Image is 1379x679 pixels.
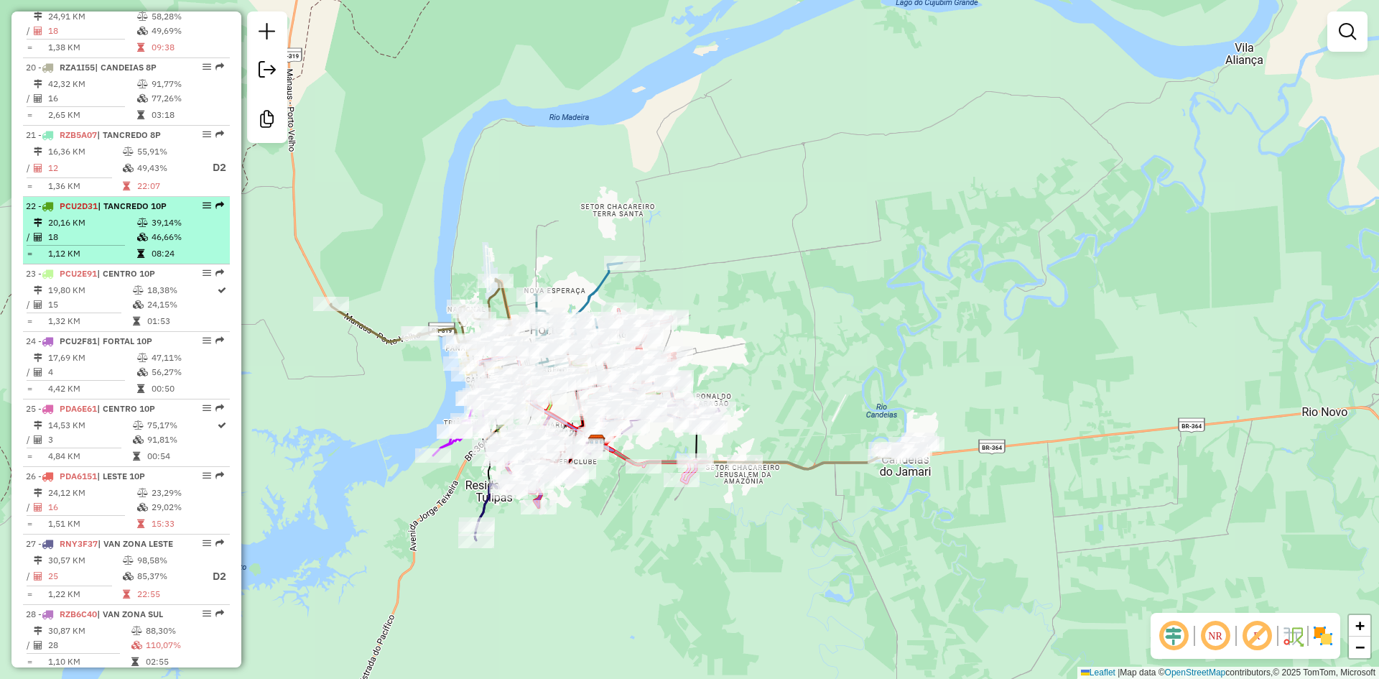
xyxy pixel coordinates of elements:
td: / [26,638,33,652]
i: % de utilização da cubagem [137,503,148,512]
td: 00:50 [151,382,223,396]
p: D2 [198,160,226,176]
td: = [26,246,33,261]
i: Tempo total em rota [137,384,144,393]
i: Distância Total [34,80,42,88]
em: Rota exportada [215,539,224,548]
td: 22:55 [136,587,198,601]
i: % de utilização do peso [137,489,148,497]
td: 1,10 KM [47,655,131,669]
td: 15:33 [151,517,223,531]
td: 18 [47,230,136,244]
td: 09:38 [151,40,223,55]
em: Opções [203,336,211,345]
em: Opções [203,471,211,480]
i: Tempo total em rota [133,317,140,325]
a: Nova sessão e pesquisa [253,17,282,50]
td: = [26,108,33,122]
td: 85,37% [136,568,198,586]
i: Total de Atividades [34,233,42,241]
td: 42,32 KM [47,77,136,91]
td: 20,16 KM [47,216,136,230]
span: | CENTRO 10P [97,403,155,414]
em: Opções [203,63,211,71]
i: Tempo total em rota [123,590,130,599]
em: Rota exportada [215,130,224,139]
td: = [26,449,33,463]
i: % de utilização do peso [131,627,142,635]
td: 30,57 KM [47,553,122,568]
td: 30,87 KM [47,624,131,638]
i: % de utilização do peso [133,421,144,430]
span: | VAN ZONA SUL [97,609,163,619]
td: 02:55 [145,655,224,669]
td: 4,42 KM [47,382,136,396]
td: 16 [47,500,136,514]
i: % de utilização da cubagem [131,641,142,650]
i: Tempo total em rota [137,111,144,119]
td: 1,12 KM [47,246,136,261]
td: 14,53 KM [47,418,132,433]
img: RONDOBIER [588,434,606,453]
span: | [1118,668,1120,678]
td: 47,11% [151,351,223,365]
td: 00:54 [147,449,216,463]
td: / [26,365,33,379]
i: Tempo total em rota [137,249,144,258]
i: Tempo total em rota [123,182,130,190]
td: 88,30% [145,624,224,638]
em: Rota exportada [215,201,224,210]
td: 15 [47,297,132,312]
img: Fluxo de ruas [1281,624,1304,647]
a: Exibir filtros [1333,17,1362,46]
td: 46,66% [151,230,223,244]
td: 22:07 [136,179,198,193]
em: Opções [203,201,211,210]
i: % de utilização da cubagem [137,233,148,241]
span: | LESTE 10P [97,471,145,481]
td: 08:24 [151,246,223,261]
em: Opções [203,609,211,618]
i: Distância Total [34,286,42,295]
span: | FORTAL 10P [97,336,152,346]
span: PDA6151 [60,471,97,481]
td: 1,22 KM [47,587,122,601]
td: 77,26% [151,91,223,106]
td: 55,91% [136,144,198,159]
em: Rota exportada [215,404,224,412]
td: 01:53 [147,314,216,328]
i: Tempo total em rota [137,43,144,52]
span: − [1355,638,1365,656]
i: % de utilização da cubagem [133,300,144,309]
td: 24,15% [147,297,216,312]
td: 25 [47,568,122,586]
i: Total de Atividades [34,641,42,650]
i: Total de Atividades [34,94,42,103]
span: 24 - [26,336,152,346]
img: Exibir/Ocultar setores [1311,624,1334,647]
i: % de utilização do peso [137,354,148,362]
td: 18 [47,24,136,38]
td: / [26,500,33,514]
td: 12 [47,159,122,177]
span: RZA1I55 [60,62,95,73]
span: PCU2F81 [60,336,97,346]
span: 22 - [26,200,167,211]
p: D2 [198,568,226,585]
td: = [26,314,33,328]
td: 49,43% [136,159,198,177]
i: Total de Atividades [34,435,42,444]
i: Tempo total em rota [137,519,144,528]
td: / [26,568,33,586]
td: 91,81% [147,433,216,447]
td: = [26,655,33,669]
i: Distância Total [34,354,42,362]
i: Tempo total em rota [131,657,139,666]
td: 4 [47,365,136,379]
td: = [26,517,33,531]
td: = [26,382,33,396]
span: PCU2D31 [60,200,98,211]
i: Total de Atividades [34,368,42,377]
td: 2,65 KM [47,108,136,122]
em: Opções [203,269,211,277]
